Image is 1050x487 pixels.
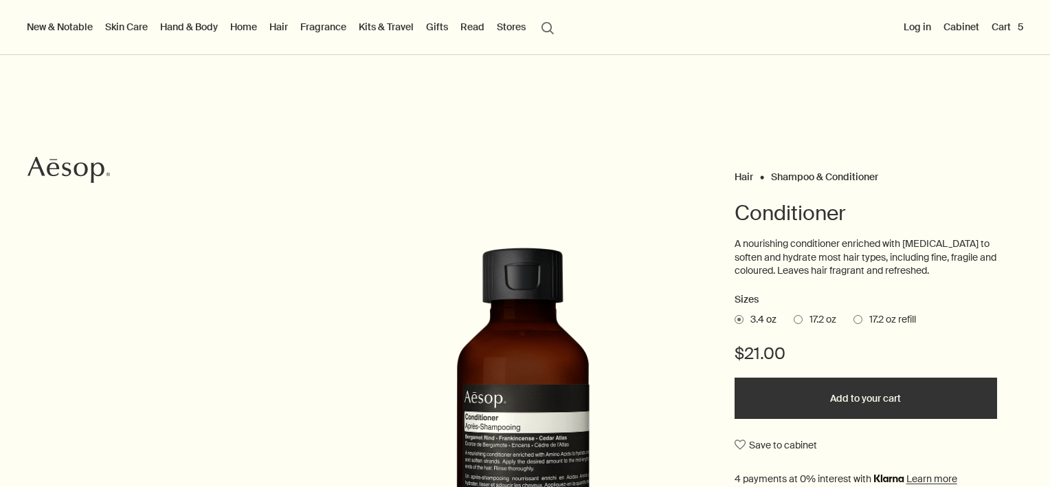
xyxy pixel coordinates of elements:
[356,18,416,36] a: Kits & Travel
[989,18,1026,36] button: Cart5
[423,18,451,36] a: Gifts
[102,18,150,36] a: Skin Care
[157,18,221,36] a: Hand & Body
[735,433,817,457] button: Save to cabinet
[298,18,349,36] a: Fragrance
[735,343,785,365] span: $21.00
[941,18,982,36] a: Cabinet
[803,313,836,327] span: 17.2 oz
[24,153,113,191] a: Aesop
[771,171,878,177] a: Shampoo & Conditioner
[901,18,934,36] button: Log in
[862,313,916,327] span: 17.2 oz refill
[24,18,96,36] button: New & Notable
[27,156,110,184] svg: Aesop
[735,171,753,177] a: Hair
[744,313,777,327] span: 3.4 oz
[535,14,560,40] button: Open search
[227,18,260,36] a: Home
[735,237,997,278] p: A nourishing conditioner enriched with [MEDICAL_DATA] to soften and hydrate most hair types, incl...
[458,18,487,36] a: Read
[494,18,528,36] button: Stores
[267,18,291,36] a: Hair
[735,292,997,308] h2: Sizes
[735,199,997,227] h1: Conditioner
[735,378,997,419] button: Add to your cart - $21.00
